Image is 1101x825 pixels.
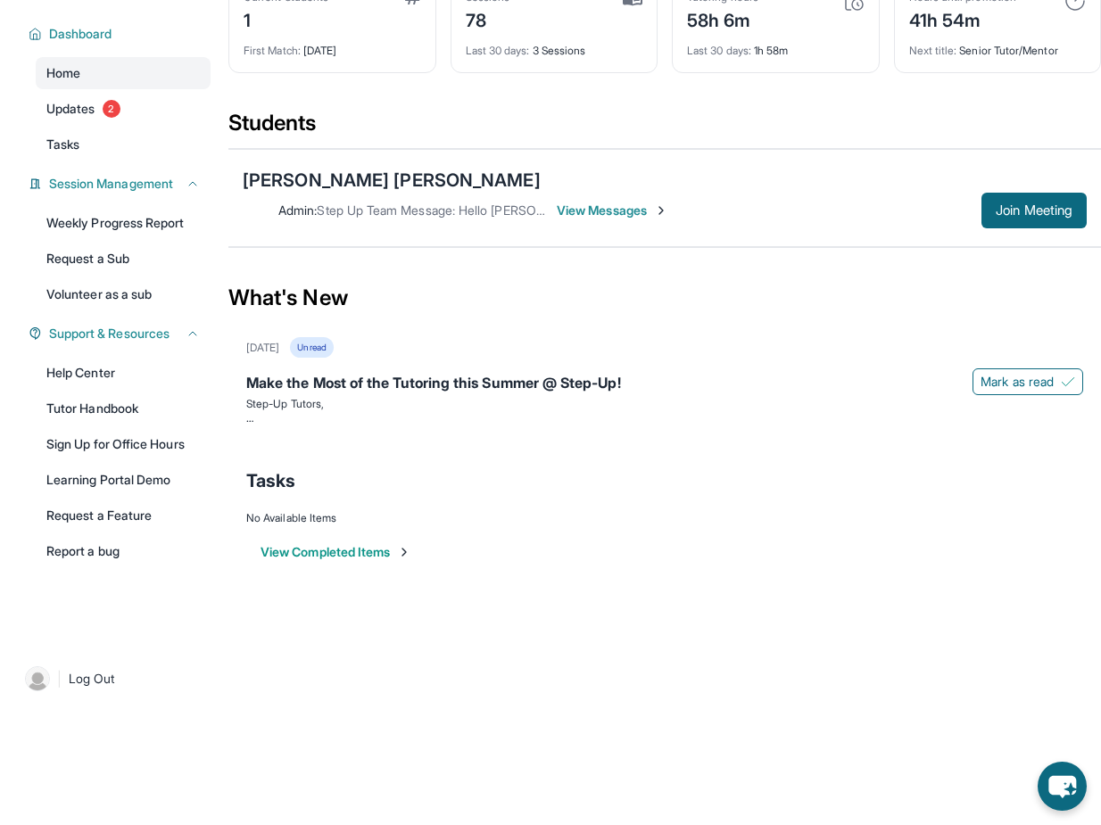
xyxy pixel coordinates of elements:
[36,357,211,389] a: Help Center
[246,341,279,355] div: [DATE]
[49,325,170,342] span: Support & Resources
[687,44,751,57] span: Last 30 days :
[909,4,1016,33] div: 41h 54m
[466,33,643,58] div: 3 Sessions
[69,670,115,688] span: Log Out
[687,33,865,58] div: 1h 58m
[557,202,668,219] span: View Messages
[36,464,211,496] a: Learning Portal Demo
[981,373,1054,391] span: Mark as read
[466,4,510,33] div: 78
[996,205,1072,216] span: Join Meeting
[290,337,333,358] div: Unread
[981,193,1087,228] button: Join Meeting
[36,207,211,239] a: Weekly Progress Report
[246,372,1083,397] div: Make the Most of the Tutoring this Summer @ Step-Up!
[246,397,1083,411] p: Step-Up Tutors,
[244,4,328,33] div: 1
[246,468,295,493] span: Tasks
[654,203,668,218] img: Chevron-Right
[36,392,211,425] a: Tutor Handbook
[466,44,530,57] span: Last 30 days :
[36,278,211,310] a: Volunteer as a sub
[228,259,1101,337] div: What's New
[49,175,173,193] span: Session Management
[246,511,1083,525] div: No Available Items
[1061,375,1075,389] img: Mark as read
[57,668,62,689] span: |
[36,535,211,567] a: Report a bug
[49,25,112,43] span: Dashboard
[46,136,79,153] span: Tasks
[42,25,200,43] button: Dashboard
[46,64,80,82] span: Home
[1038,762,1087,811] button: chat-button
[909,33,1087,58] div: Senior Tutor/Mentor
[36,128,211,161] a: Tasks
[36,428,211,460] a: Sign Up for Office Hours
[42,325,200,342] button: Support & Resources
[909,44,957,57] span: Next title :
[243,168,541,193] div: [PERSON_NAME] [PERSON_NAME]
[36,499,211,532] a: Request a Feature
[103,100,120,118] span: 2
[687,4,758,33] div: 58h 6m
[18,659,211,698] a: |Log Out
[278,202,317,218] span: Admin :
[36,243,211,275] a: Request a Sub
[36,93,211,125] a: Updates2
[46,100,95,118] span: Updates
[42,175,200,193] button: Session Management
[228,109,1101,148] div: Students
[973,368,1083,395] button: Mark as read
[244,44,301,57] span: First Match :
[36,57,211,89] a: Home
[25,666,50,691] img: user-img
[244,33,421,58] div: [DATE]
[261,543,411,561] button: View Completed Items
